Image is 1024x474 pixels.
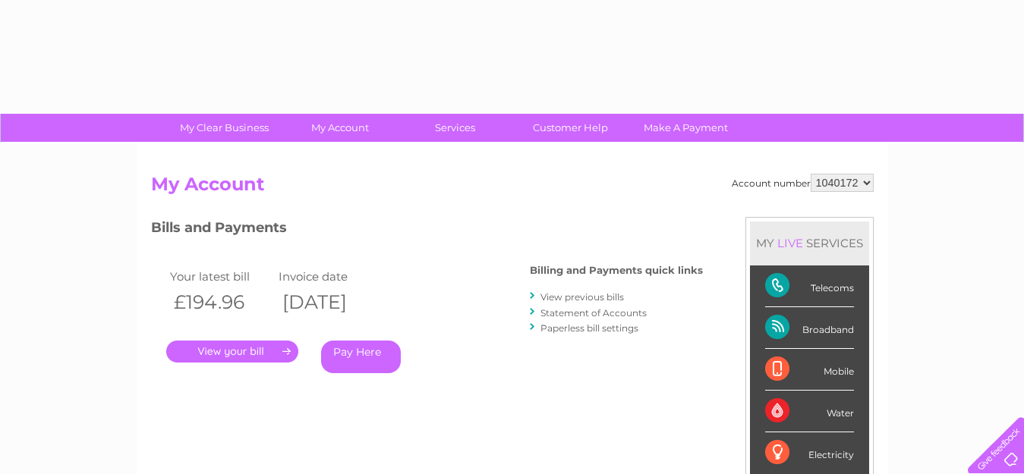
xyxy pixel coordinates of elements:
a: Make A Payment [623,114,748,142]
a: View previous bills [540,291,624,303]
div: Broadband [765,307,854,349]
th: [DATE] [275,287,384,318]
td: Invoice date [275,266,384,287]
th: £194.96 [166,287,276,318]
h4: Billing and Payments quick links [530,265,703,276]
a: My Clear Business [162,114,287,142]
a: . [166,341,298,363]
a: Paperless bill settings [540,322,638,334]
a: Pay Here [321,341,401,373]
td: Your latest bill [166,266,276,287]
div: MY SERVICES [750,221,869,265]
div: Telecoms [765,265,854,307]
a: Services [392,114,518,142]
div: Mobile [765,349,854,391]
h2: My Account [151,174,874,202]
a: Customer Help [508,114,633,142]
a: Statement of Accounts [540,307,647,319]
h3: Bills and Payments [151,217,703,243]
div: Electricity [765,432,854,474]
a: My Account [277,114,402,142]
div: LIVE [774,236,806,250]
div: Water [765,391,854,432]
div: Account number [732,174,874,192]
